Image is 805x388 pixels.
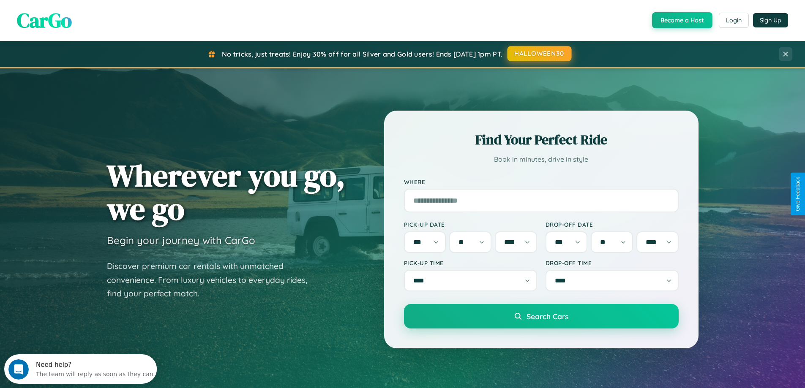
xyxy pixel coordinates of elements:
[546,259,679,266] label: Drop-off Time
[404,304,679,328] button: Search Cars
[3,3,157,27] div: Open Intercom Messenger
[546,221,679,228] label: Drop-off Date
[4,354,157,384] iframe: Intercom live chat discovery launcher
[527,312,568,321] span: Search Cars
[404,259,537,266] label: Pick-up Time
[404,178,679,185] label: Where
[795,177,801,211] div: Give Feedback
[719,13,749,28] button: Login
[32,14,149,23] div: The team will reply as soon as they can
[107,234,255,247] h3: Begin your journey with CarGo
[404,221,537,228] label: Pick-up Date
[652,12,712,28] button: Become a Host
[107,259,318,301] p: Discover premium car rentals with unmatched convenience. From luxury vehicles to everyday rides, ...
[404,153,679,166] p: Book in minutes, drive in style
[17,6,72,34] span: CarGo
[508,46,572,61] button: HALLOWEEN30
[753,13,788,27] button: Sign Up
[32,7,149,14] div: Need help?
[222,50,502,58] span: No tricks, just treats! Enjoy 30% off for all Silver and Gold users! Ends [DATE] 1pm PT.
[404,130,679,149] h2: Find Your Perfect Ride
[8,359,29,380] iframe: Intercom live chat
[107,159,345,225] h1: Wherever you go, we go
